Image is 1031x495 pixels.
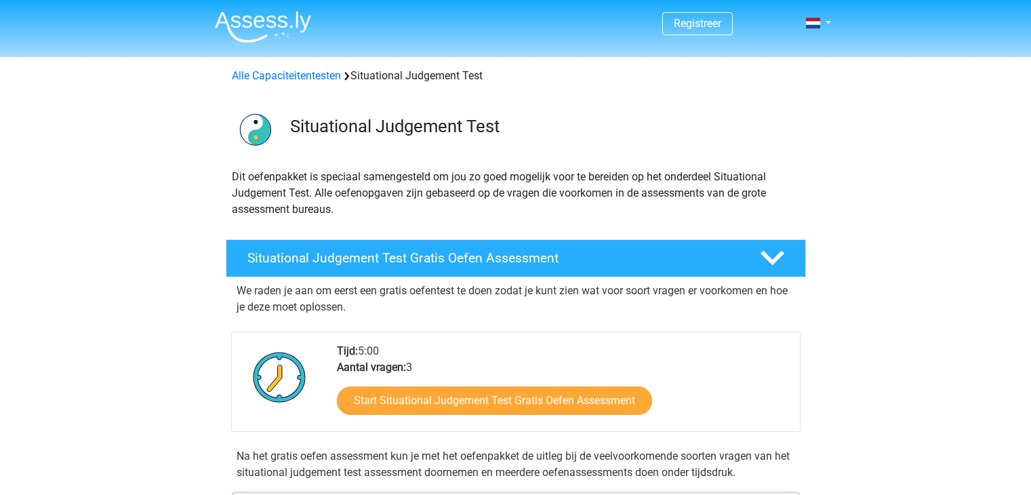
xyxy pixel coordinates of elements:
[232,69,341,82] a: Alle Capaciteitentesten
[232,169,800,218] p: Dit oefenpakket is speciaal samengesteld om jou zo goed mogelijk voor te bereiden op het onderdee...
[337,387,652,415] a: Start Situational Judgement Test Gratis Oefen Assessment
[327,343,799,431] div: 5:00 3
[337,361,406,374] b: Aantal vragen:
[231,448,801,481] div: Na het gratis oefen assessment kun je met het oefenpakket de uitleg bij de veelvoorkomende soorte...
[226,100,284,158] img: situational judgement test
[220,239,811,277] a: Situational Judgement Test Gratis Oefen Assessment
[247,250,738,266] h4: Situational Judgement Test Gratis Oefen Assessment
[290,116,795,137] h3: Situational Judgement Test
[237,283,795,315] p: We raden je aan om eerst een gratis oefentest te doen zodat je kunt zien wat voor soort vragen er...
[674,17,721,30] a: Registreer
[245,343,314,411] img: Klok
[226,68,805,84] div: Situational Judgement Test
[215,11,311,43] img: Assessly
[337,344,358,357] b: Tijd:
